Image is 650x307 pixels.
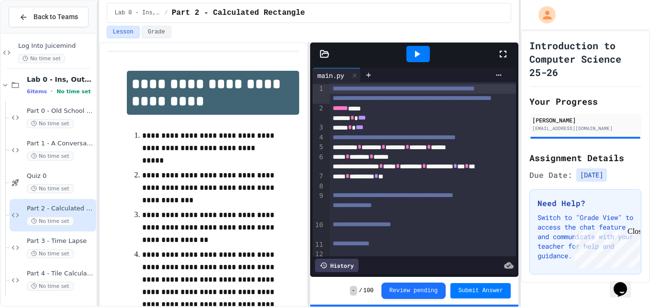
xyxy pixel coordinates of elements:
[115,9,161,17] span: Lab 0 - Ins, Outs and a Little Math
[27,140,94,148] span: Part 1 - A Conversation
[107,26,140,38] button: Lesson
[363,287,374,295] span: 100
[576,168,607,182] span: [DATE]
[18,42,94,50] span: Log Into Juicemind
[571,227,640,268] iframe: chat widget
[313,153,325,172] div: 6
[529,39,641,79] h1: Introduction to Computer Science 25-26
[172,7,305,19] span: Part 2 - Calculated Rectangle
[450,283,511,298] button: Submit Answer
[529,95,641,108] h2: Your Progress
[9,7,89,27] button: Back to Teams
[532,125,639,132] div: [EMAIL_ADDRESS][DOMAIN_NAME]
[27,237,94,245] span: Part 3 - Time Lapse
[27,172,94,180] span: Quiz 0
[27,119,74,128] span: No time set
[315,259,359,272] div: History
[27,217,74,226] span: No time set
[381,283,446,299] button: Review pending
[27,270,94,278] span: Part 4 - Tile Calculator
[538,213,633,261] p: Switch to "Grade View" to access the chat feature and communicate with your teacher for help and ...
[529,169,572,181] span: Due Date:
[313,104,325,123] div: 2
[51,88,53,95] span: •
[313,250,325,259] div: 12
[313,68,361,82] div: main.py
[27,249,74,258] span: No time set
[313,123,325,132] div: 3
[34,12,78,22] span: Back to Teams
[313,240,325,250] div: 11
[27,184,74,193] span: No time set
[142,26,171,38] button: Grade
[313,172,325,181] div: 7
[458,287,503,295] span: Submit Answer
[313,84,325,104] div: 1
[4,4,66,61] div: Chat with us now!Close
[18,54,65,63] span: No time set
[313,143,325,152] div: 5
[359,287,362,295] span: /
[165,9,168,17] span: /
[529,151,641,164] h2: Assignment Details
[27,88,47,95] span: 6 items
[313,191,325,220] div: 9
[27,205,94,213] span: Part 2 - Calculated Rectangle
[27,107,94,115] span: Part 0 - Old School Printer
[56,88,91,95] span: No time set
[27,282,74,291] span: No time set
[532,116,639,124] div: [PERSON_NAME]
[313,182,325,191] div: 8
[27,152,74,161] span: No time set
[350,286,357,296] span: -
[610,269,640,297] iframe: chat widget
[528,4,558,26] div: My Account
[538,197,633,209] h3: Need Help?
[313,70,349,80] div: main.py
[313,133,325,143] div: 4
[313,220,325,240] div: 10
[27,75,94,84] span: Lab 0 - Ins, Outs and a Little Math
